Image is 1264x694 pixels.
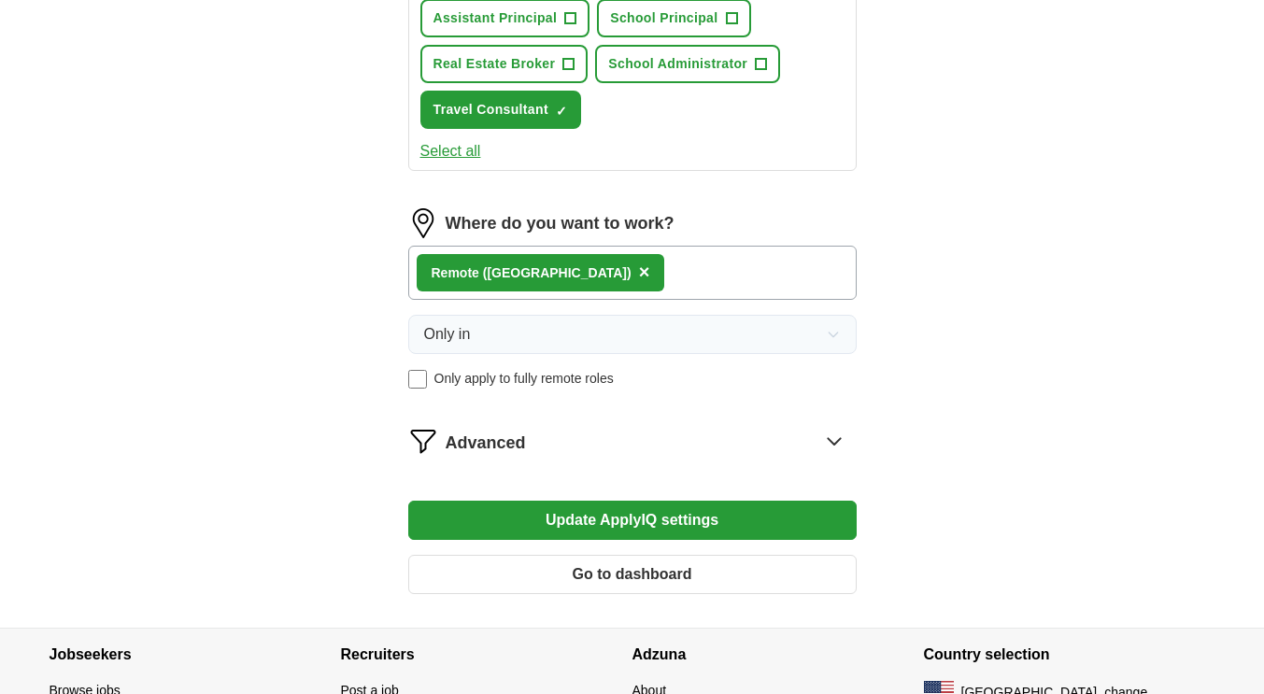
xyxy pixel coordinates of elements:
[408,370,427,389] input: Only apply to fully remote roles
[408,208,438,238] img: location.png
[433,54,556,74] span: Real Estate Broker
[420,91,581,129] button: Travel Consultant✓
[433,100,548,120] span: Travel Consultant
[446,211,675,236] label: Where do you want to work?
[446,431,526,456] span: Advanced
[556,104,567,119] span: ✓
[420,140,481,163] button: Select all
[420,45,589,83] button: Real Estate Broker
[434,369,614,389] span: Only apply to fully remote roles
[595,45,780,83] button: School Administrator
[639,259,650,287] button: ×
[432,263,632,283] div: Remote ([GEOGRAPHIC_DATA])
[433,8,558,28] span: Assistant Principal
[408,555,857,594] button: Go to dashboard
[408,315,857,354] button: Only in
[408,426,438,456] img: filter
[639,262,650,282] span: ×
[610,8,717,28] span: School Principal
[924,629,1215,681] h4: Country selection
[608,54,747,74] span: School Administrator
[408,501,857,540] button: Update ApplyIQ settings
[424,323,471,346] span: Only in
